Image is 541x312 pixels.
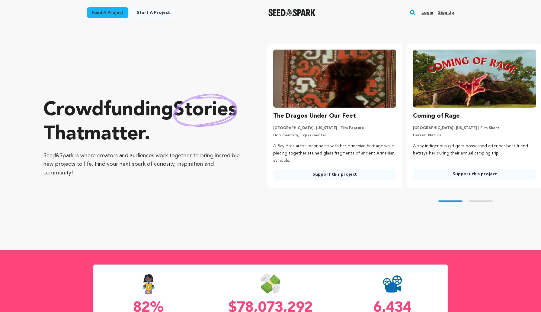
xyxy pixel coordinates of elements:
[413,126,536,131] p: [GEOGRAPHIC_DATA], [US_STATE] | Film Short
[413,111,460,121] h3: Coming of Rage
[413,169,536,180] a: Support this project
[132,7,175,18] a: Start a project
[87,7,128,18] a: Fund a project
[273,133,396,138] p: Documentary, Experimental
[43,151,243,177] p: Seed&Spark is where creators and audiences work together to bring incredible new projects to life...
[173,94,237,127] img: hand sketched image
[438,8,454,18] a: Sign up
[413,143,536,157] p: A shy indigenous girl gets possessed after her best friend betrays her during their annual campin...
[273,143,396,164] p: A Bay Area artist reconnects with her Armenian heritage while piecing together stained glass frag...
[268,9,316,16] a: Seed&Spark Homepage
[421,8,433,18] a: Login
[273,169,396,180] a: Support this project
[273,126,396,131] p: [GEOGRAPHIC_DATA], [US_STATE] | Film Feature
[413,50,536,108] img: Coming of Rage image
[273,50,396,108] img: The Dragon Under Our Feet image
[413,133,536,138] p: Horror, Nature
[383,274,402,294] img: Seed&Spark Projects Created Icon
[273,111,356,121] h3: The Dragon Under Our Feet
[268,9,316,16] img: Seed&Spark Logo Dark Mode
[139,274,158,294] img: Seed&Spark Success Rate Icon
[43,98,243,147] p: Crowdfunding that .
[261,274,280,294] img: Seed&Spark Money Raised Icon
[84,125,144,144] span: matter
